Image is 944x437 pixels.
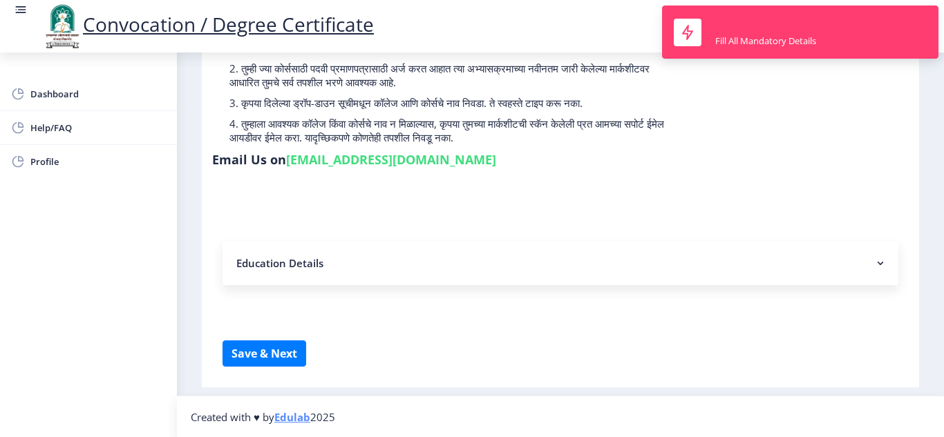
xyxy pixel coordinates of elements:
span: Profile [30,153,166,170]
div: Fill All Mandatory Details [715,35,816,47]
span: Dashboard [30,86,166,102]
button: Save & Next [223,340,306,367]
img: logo [41,3,83,50]
span: Help/FAQ [30,119,166,136]
a: Convocation / Degree Certificate [41,11,374,37]
nb-accordion-item-header: Education Details [223,241,898,285]
p: 2. तुम्ही ज्या कोर्ससाठी पदवी प्रमाणपत्रासाठी अर्ज करत आहात त्या अभ्यासक्रमाच्या नवीनतम जारी केले... [229,61,673,89]
a: Edulab [274,410,310,424]
span: Created with ♥ by 2025 [191,410,335,424]
a: [EMAIL_ADDRESS][DOMAIN_NAME] [286,151,496,168]
h6: Email Us on [212,151,496,168]
p: 3. कृपया दिलेल्या ड्रॉप-डाउन सूचीमधून कॉलेज आणि कोर्सचे नाव निवडा. ते स्वहस्ते टाइप करू नका. [229,96,673,110]
p: 4. तुम्हाला आवश्यक कॉलेज किंवा कोर्सचे नाव न मिळाल्यास, कृपया तुमच्या मार्कशीटची स्कॅन केलेली प्र... [229,117,673,144]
